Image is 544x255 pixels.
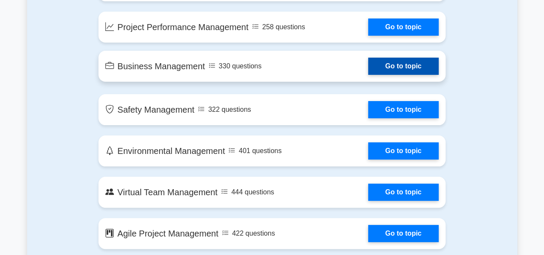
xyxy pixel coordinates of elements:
a: Go to topic [368,58,439,75]
a: Go to topic [368,184,439,201]
a: Go to topic [368,225,439,242]
a: Go to topic [368,101,439,118]
a: Go to topic [368,142,439,160]
a: Go to topic [368,18,439,36]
